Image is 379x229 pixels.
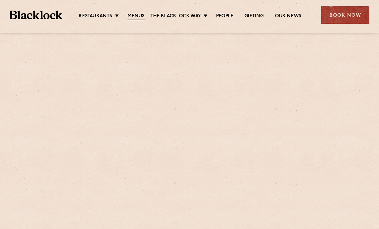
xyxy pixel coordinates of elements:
div: Book Now [321,6,369,24]
a: Gifting [244,13,264,20]
a: Our News [275,13,302,20]
a: The Blacklock Way [150,13,201,20]
a: Restaurants [79,13,112,20]
a: People [216,13,234,20]
a: Menus [128,13,145,20]
img: BL_Textured_Logo-footer-cropped.svg [10,11,62,20]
